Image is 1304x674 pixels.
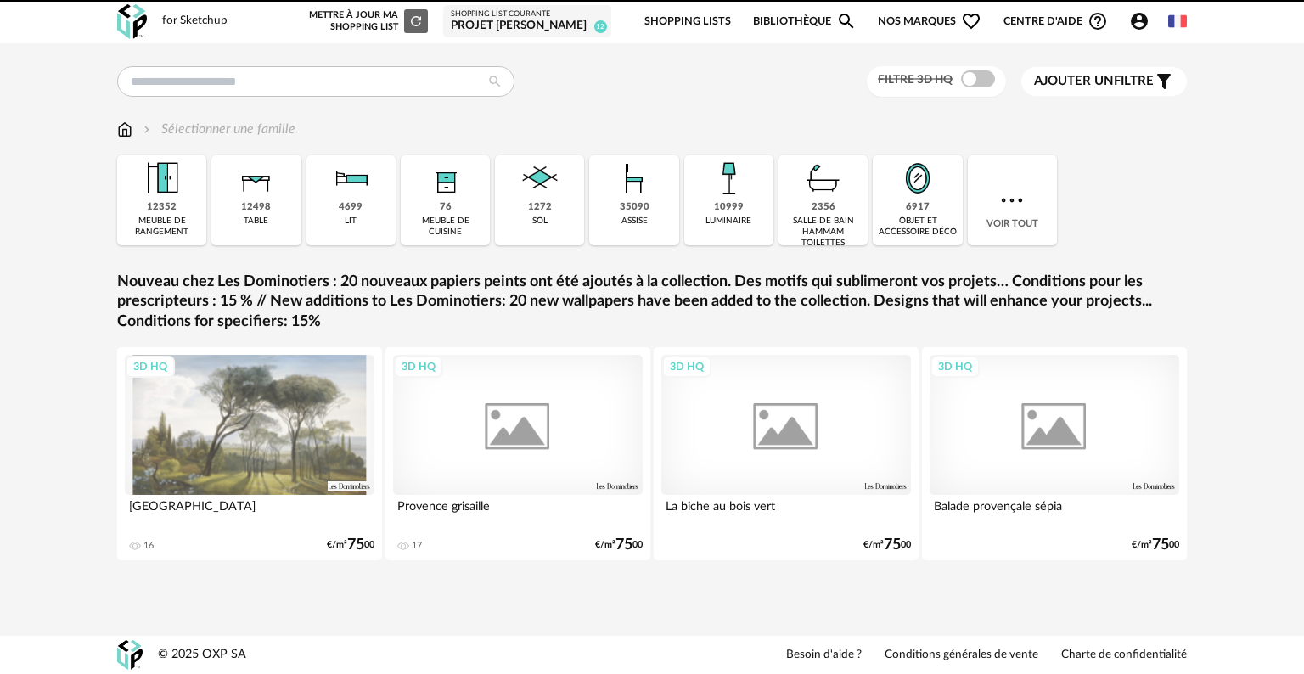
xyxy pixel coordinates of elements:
[1154,71,1174,92] span: Filter icon
[451,9,604,20] div: Shopping List courante
[345,216,357,227] div: lit
[140,120,154,139] img: svg+xml;base64,PHN2ZyB3aWR0aD0iMTYiIGhlaWdodD0iMTYiIHZpZXdCb3g9IjAgMCAxNiAxNiIgZmlsbD0ibm9uZSIgeG...
[621,216,648,227] div: assise
[878,2,981,42] span: Nos marques
[394,356,443,378] div: 3D HQ
[1129,11,1149,31] span: Account Circle icon
[412,540,422,552] div: 17
[1152,539,1169,551] span: 75
[451,19,604,34] div: Projet [PERSON_NAME]
[801,155,846,201] img: Salle%20de%20bain.png
[1003,11,1108,31] span: Centre d'aideHelp Circle Outline icon
[863,539,911,551] div: €/m² 00
[117,347,382,560] a: 3D HQ [GEOGRAPHIC_DATA] 16 €/m²7500
[347,539,364,551] span: 75
[812,201,835,214] div: 2356
[1034,75,1114,87] span: Ajouter un
[595,539,643,551] div: €/m² 00
[1061,648,1187,663] a: Charte de confidentialité
[1129,11,1157,31] span: Account Circle icon
[158,647,246,663] div: © 2025 OXP SA
[117,4,147,39] img: OXP
[241,201,271,214] div: 12498
[139,155,185,201] img: Meuble%20de%20rangement.png
[1168,12,1187,31] img: fr
[122,216,201,238] div: meuble de rangement
[1034,73,1154,90] span: filtre
[836,11,857,31] span: Magnify icon
[594,20,607,33] span: 12
[906,201,930,214] div: 6917
[786,648,862,663] a: Besoin d'aide ?
[339,201,363,214] div: 4699
[423,155,469,201] img: Rangement.png
[328,155,374,201] img: Literie.png
[654,347,919,560] a: 3D HQ La biche au bois vert €/m²7500
[147,201,177,214] div: 12352
[306,9,428,33] div: Mettre à jour ma Shopping List
[393,495,643,529] div: Provence grisaille
[615,539,632,551] span: 75
[117,640,143,670] img: OXP
[440,201,452,214] div: 76
[408,16,424,25] span: Refresh icon
[385,347,650,560] a: 3D HQ Provence grisaille 17 €/m²7500
[117,272,1187,332] a: Nouveau chez Les Dominotiers : 20 nouveaux papiers peints ont été ajoutés à la collection. Des mo...
[532,216,548,227] div: sol
[968,155,1057,245] div: Voir tout
[930,495,1179,529] div: Balade provençale sépia
[661,495,911,529] div: La biche au bois vert
[1088,11,1108,31] span: Help Circle Outline icon
[922,347,1187,560] a: 3D HQ Balade provençale sépia €/m²7500
[784,216,863,249] div: salle de bain hammam toilettes
[895,155,941,201] img: Miroir.png
[451,9,604,34] a: Shopping List courante Projet [PERSON_NAME] 12
[1132,539,1179,551] div: €/m² 00
[125,495,374,529] div: [GEOGRAPHIC_DATA]
[885,648,1038,663] a: Conditions générales de vente
[517,155,563,201] img: Sol.png
[705,155,751,201] img: Luminaire.png
[126,356,175,378] div: 3D HQ
[143,540,154,552] div: 16
[611,155,657,201] img: Assise.png
[714,201,744,214] div: 10999
[705,216,751,227] div: luminaire
[244,216,268,227] div: table
[406,216,485,238] div: meuble de cuisine
[930,356,980,378] div: 3D HQ
[117,120,132,139] img: svg+xml;base64,PHN2ZyB3aWR0aD0iMTYiIGhlaWdodD0iMTciIHZpZXdCb3g9IjAgMCAxNiAxNyIgZmlsbD0ibm9uZSIgeG...
[162,14,228,29] div: for Sketchup
[140,120,295,139] div: Sélectionner une famille
[961,11,981,31] span: Heart Outline icon
[753,2,857,42] a: BibliothèqueMagnify icon
[662,356,711,378] div: 3D HQ
[1021,67,1187,96] button: Ajouter unfiltre Filter icon
[884,539,901,551] span: 75
[233,155,279,201] img: Table.png
[620,201,649,214] div: 35090
[878,74,953,86] span: Filtre 3D HQ
[644,2,731,42] a: Shopping Lists
[997,185,1027,216] img: more.7b13dc1.svg
[878,216,957,238] div: objet et accessoire déco
[528,201,552,214] div: 1272
[327,539,374,551] div: €/m² 00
